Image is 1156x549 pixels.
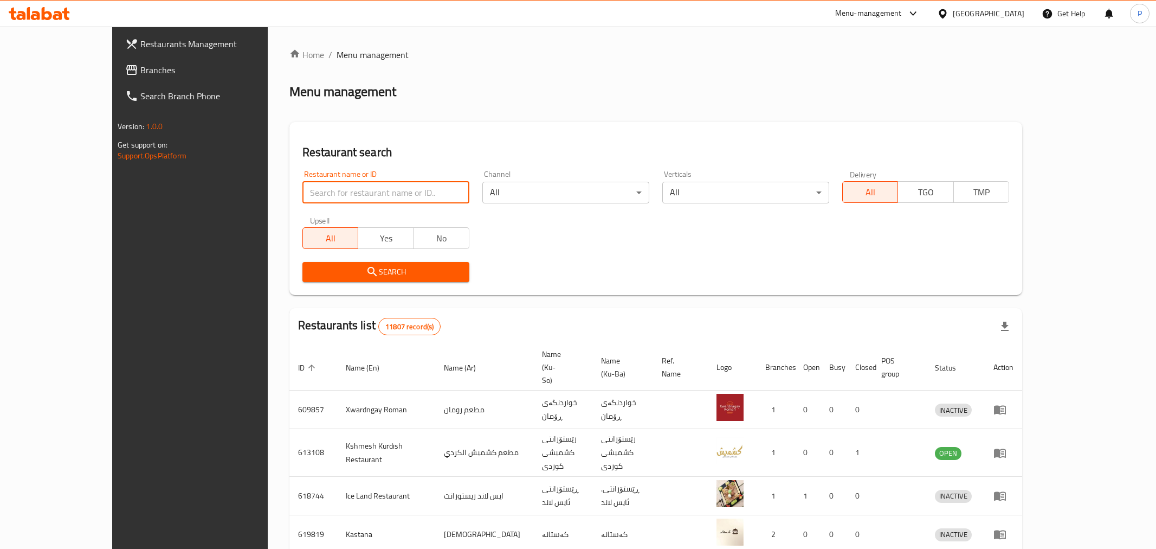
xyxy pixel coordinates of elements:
[958,184,1005,200] span: TMP
[935,447,961,460] div: OPEN
[935,361,970,374] span: Status
[289,391,337,429] td: 609857
[953,181,1009,203] button: TMP
[821,429,847,477] td: 0
[140,90,296,103] span: Search Branch Phone
[662,182,829,203] div: All
[992,314,1018,340] div: Export file
[413,227,469,249] button: No
[298,361,319,374] span: ID
[850,170,877,178] label: Delivery
[757,344,795,391] th: Branches
[533,391,592,429] td: خواردنگەی ڕۆمان
[289,429,337,477] td: 613108
[993,403,1013,416] div: Menu
[847,477,873,515] td: 0
[117,31,305,57] a: Restaurants Management
[346,361,393,374] span: Name (En)
[435,477,533,515] td: ايس لاند ريستورانت
[835,7,902,20] div: Menu-management
[935,404,972,417] span: INACTIVE
[821,477,847,515] td: 0
[795,344,821,391] th: Open
[757,429,795,477] td: 1
[935,447,961,459] span: OPEN
[821,344,847,391] th: Busy
[935,490,972,502] span: INACTIVE
[993,528,1013,541] div: Menu
[379,322,440,332] span: 11807 record(s)
[881,354,913,380] span: POS group
[953,8,1024,20] div: [GEOGRAPHIC_DATA]
[592,429,653,477] td: رێستۆرانتی کشمیشى كوردى
[795,391,821,429] td: 0
[363,231,409,246] span: Yes
[302,144,1009,161] h2: Restaurant search
[985,344,1022,391] th: Action
[993,446,1013,459] div: Menu
[757,477,795,515] td: 1
[298,317,441,335] h2: Restaurants list
[435,429,533,477] td: مطعم كشميش الكردي
[847,429,873,477] td: 1
[444,361,490,374] span: Name (Ar)
[592,391,653,429] td: خواردنگەی ڕۆمان
[482,182,649,203] div: All
[140,63,296,76] span: Branches
[592,477,653,515] td: .ڕێستۆرانتی ئایس لاند
[897,181,953,203] button: TGO
[662,354,695,380] span: Ref. Name
[993,489,1013,502] div: Menu
[847,184,894,200] span: All
[302,227,358,249] button: All
[847,391,873,429] td: 0
[337,48,409,61] span: Menu management
[117,57,305,83] a: Branches
[842,181,898,203] button: All
[902,184,949,200] span: TGO
[533,429,592,477] td: رێستۆرانتی کشمیشى كوردى
[935,528,972,541] span: INACTIVE
[289,477,337,515] td: 618744
[337,391,435,429] td: Xwardngay Roman
[708,344,757,391] th: Logo
[821,391,847,429] td: 0
[795,477,821,515] td: 1
[118,138,167,152] span: Get support on:
[716,394,744,421] img: Xwardngay Roman
[310,216,330,224] label: Upsell
[601,354,640,380] span: Name (Ku-Ba)
[795,429,821,477] td: 0
[542,348,579,387] span: Name (Ku-So)
[337,477,435,515] td: Ice Land Restaurant
[140,37,296,50] span: Restaurants Management
[289,83,396,100] h2: Menu management
[757,391,795,429] td: 1
[358,227,414,249] button: Yes
[716,519,744,546] img: Kastana
[118,149,186,163] a: Support.OpsPlatform
[935,528,972,541] div: INACTIVE
[418,231,464,246] span: No
[716,480,744,507] img: Ice Land Restaurant
[289,48,1022,61] nav: breadcrumb
[337,429,435,477] td: Kshmesh Kurdish Restaurant
[302,262,469,282] button: Search
[146,119,163,133] span: 1.0.0
[117,83,305,109] a: Search Branch Phone
[307,231,354,246] span: All
[716,437,744,464] img: Kshmesh Kurdish Restaurant
[847,344,873,391] th: Closed
[935,404,972,417] div: INACTIVE
[311,265,461,279] span: Search
[289,48,324,61] a: Home
[302,182,469,203] input: Search for restaurant name or ID..
[328,48,332,61] li: /
[118,119,144,133] span: Version:
[533,477,592,515] td: ڕێستۆرانتی ئایس لاند
[435,391,533,429] td: مطعم رومان
[378,318,441,335] div: Total records count
[1138,8,1142,20] span: P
